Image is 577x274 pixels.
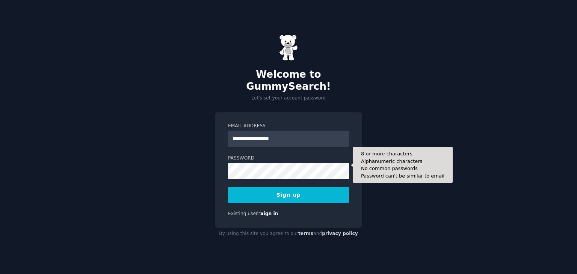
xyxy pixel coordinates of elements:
button: Sign up [228,187,349,203]
a: terms [298,231,313,236]
a: Sign in [260,211,278,216]
div: By using this site you agree to our and [215,228,362,240]
h2: Welcome to GummySearch! [215,69,362,92]
img: Gummy Bear [279,35,298,61]
label: Email Address [228,123,349,129]
label: Password [228,155,349,162]
span: Existing user? [228,211,260,216]
a: privacy policy [322,231,358,236]
p: Let's set your account password [215,95,362,102]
